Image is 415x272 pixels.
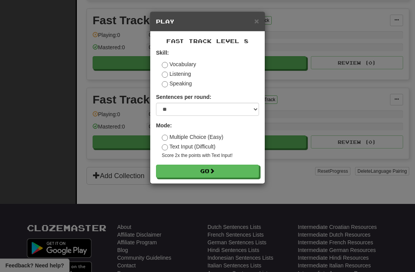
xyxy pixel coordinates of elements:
[162,135,168,141] input: Multiple Choice (Easy)
[162,144,168,150] input: Text Input (Difficult)
[156,165,259,178] button: Go
[162,81,168,87] input: Speaking
[162,133,223,141] label: Multiple Choice (Easy)
[166,38,249,44] span: Fast Track Level 8
[156,50,169,56] strong: Skill:
[156,18,259,25] h5: Play
[162,80,192,87] label: Speaking
[162,143,216,150] label: Text Input (Difficult)
[162,152,259,159] small: Score 2x the points with Text Input !
[162,70,191,78] label: Listening
[254,17,259,25] button: Close
[156,93,211,101] label: Sentences per round:
[254,17,259,25] span: ×
[162,60,196,68] label: Vocabulary
[156,122,172,128] strong: Mode:
[162,72,168,78] input: Listening
[162,62,168,68] input: Vocabulary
